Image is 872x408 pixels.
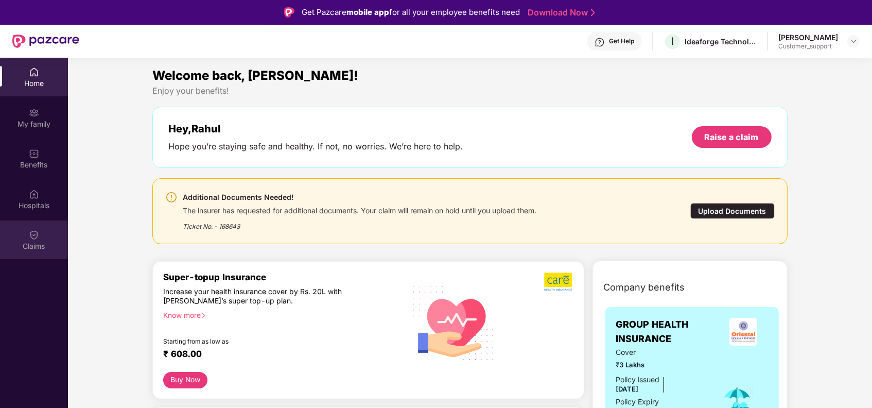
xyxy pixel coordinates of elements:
img: svg+xml;base64,PHN2ZyBpZD0iSG9zcGl0YWxzIiB4bWxucz0iaHR0cDovL3d3dy53My5vcmcvMjAwMC9zdmciIHdpZHRoPS... [29,189,39,199]
img: svg+xml;base64,PHN2ZyBpZD0iQmVuZWZpdHMiIHhtbG5zPSJodHRwOi8vd3d3LnczLm9yZy8yMDAwL3N2ZyIgd2lkdGg9Ij... [29,148,39,159]
div: Customer_support [778,42,838,50]
img: insurerLogo [729,318,757,346]
img: svg+xml;base64,PHN2ZyBpZD0iSGVscC0zMngzMiIgeG1sbnM9Imh0dHA6Ly93d3cudzMub3JnLzIwMDAvc3ZnIiB3aWR0aD... [595,37,605,47]
span: Company benefits [603,280,685,295]
div: Additional Documents Needed! [183,191,536,203]
div: Get Help [609,37,634,45]
span: Welcome back, [PERSON_NAME]! [152,68,358,83]
span: [DATE] [616,385,638,393]
div: Policy issued [616,374,659,385]
div: Get Pazcare for all your employee benefits need [302,6,520,19]
div: Policy Expiry [616,396,659,407]
div: Hope you’re staying safe and healthy. If not, no worries. We’re here to help. [168,141,463,152]
div: Enjoy your benefits! [152,86,787,96]
a: Download Now [528,7,592,18]
div: Hey, Rahul [168,123,463,135]
img: b5dec4f62d2307b9de63beb79f102df3.png [544,272,573,292]
span: right [201,313,206,318]
img: svg+xml;base64,PHN2ZyBpZD0iV2FybmluZ18tXzI0eDI0IiBkYXRhLW5hbWU9Ildhcm5pbmcgLSAyNHgyNCIgeG1sbnM9Im... [165,191,178,203]
div: Know more [163,311,396,318]
strong: mobile app [346,7,389,17]
span: GROUP HEALTH INSURANCE [616,317,719,347]
div: ₹ 608.00 [163,349,392,361]
img: svg+xml;base64,PHN2ZyB4bWxucz0iaHR0cDovL3d3dy53My5vcmcvMjAwMC9zdmciIHhtbG5zOnhsaW5rPSJodHRwOi8vd3... [405,272,503,372]
button: Buy Now [163,372,207,388]
div: Ticket No. - 168643 [183,215,536,231]
div: Super-topup Insurance [163,272,403,282]
div: Increase your health insurance cover by Rs. 20L with [PERSON_NAME]’s super top-up plan. [163,287,358,306]
div: [PERSON_NAME] [778,32,838,42]
img: Stroke [591,7,595,18]
div: Raise a claim [705,131,759,143]
img: svg+xml;base64,PHN2ZyBpZD0iSG9tZSIgeG1sbnM9Imh0dHA6Ly93d3cudzMub3JnLzIwMDAvc3ZnIiB3aWR0aD0iMjAiIG... [29,67,39,77]
div: Starting from as low as [163,337,359,345]
img: svg+xml;base64,PHN2ZyBpZD0iQ2xhaW0iIHhtbG5zPSJodHRwOi8vd3d3LnczLm9yZy8yMDAwL3N2ZyIgd2lkdGg9IjIwIi... [29,230,39,240]
img: Logo [284,7,294,18]
img: New Pazcare Logo [12,35,79,48]
span: Cover [616,347,707,358]
span: ₹3 Lakhs [616,360,707,370]
img: svg+xml;base64,PHN2ZyB3aWR0aD0iMjAiIGhlaWdodD0iMjAiIHZpZXdCb3g9IjAgMCAyMCAyMCIgZmlsbD0ibm9uZSIgeG... [29,108,39,118]
img: svg+xml;base64,PHN2ZyBpZD0iRHJvcGRvd24tMzJ4MzIiIHhtbG5zPSJodHRwOi8vd3d3LnczLm9yZy8yMDAwL3N2ZyIgd2... [849,37,858,45]
span: I [671,35,674,47]
div: The insurer has requested for additional documents. Your claim will remain on hold until you uplo... [183,203,536,215]
div: Ideaforge Technology Ltd [685,37,757,46]
div: Upload Documents [690,203,775,219]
